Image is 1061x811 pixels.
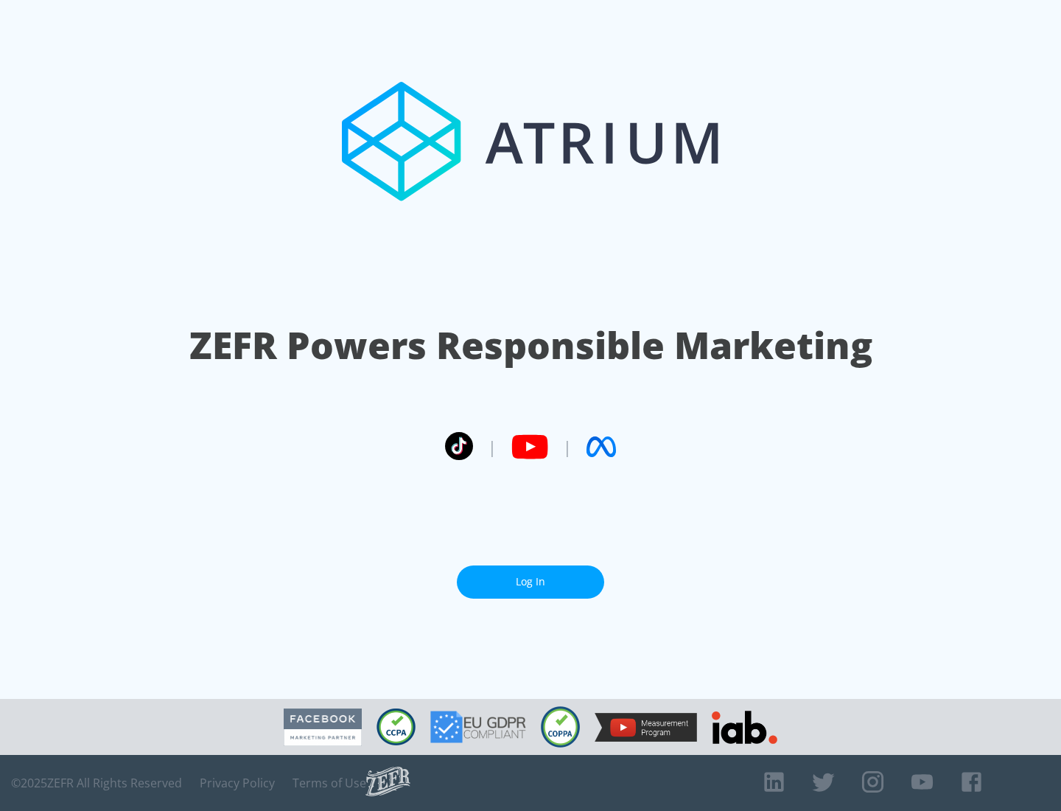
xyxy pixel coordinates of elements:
a: Terms of Use [293,776,366,790]
img: COPPA Compliant [541,706,580,748]
img: IAB [712,711,777,744]
img: GDPR Compliant [430,711,526,743]
span: | [488,436,497,458]
span: | [563,436,572,458]
a: Log In [457,565,604,599]
img: CCPA Compliant [377,709,416,745]
h1: ZEFR Powers Responsible Marketing [189,320,872,371]
img: YouTube Measurement Program [595,713,697,742]
a: Privacy Policy [200,776,275,790]
span: © 2025 ZEFR All Rights Reserved [11,776,182,790]
img: Facebook Marketing Partner [284,709,362,746]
